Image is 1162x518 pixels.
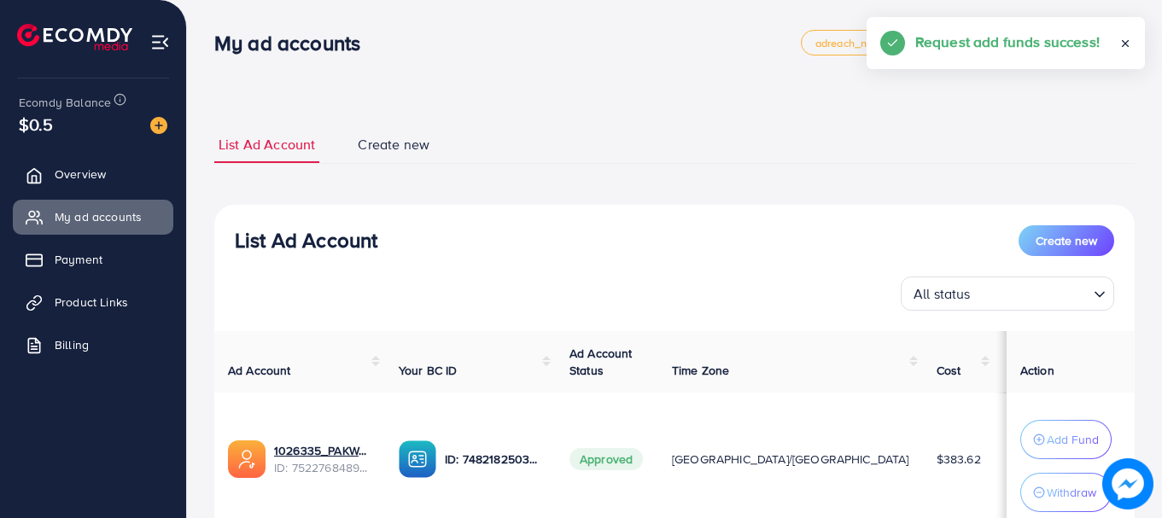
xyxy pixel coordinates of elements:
span: My ad accounts [55,208,142,225]
span: Ecomdy Balance [19,94,111,111]
p: ID: 7482182503915372561 [445,449,542,469]
h5: Request add funds success! [915,31,1100,53]
span: ID: 7522768489221144593 [274,459,371,476]
span: Time Zone [672,362,729,379]
img: image [150,117,167,134]
span: Ad Account [228,362,291,379]
span: Action [1020,362,1054,379]
h3: My ad accounts [214,31,374,55]
span: Billing [55,336,89,353]
span: All status [910,282,974,306]
p: Withdraw [1047,482,1096,503]
img: ic-ba-acc.ded83a64.svg [399,440,436,478]
span: Ad Account Status [569,345,633,379]
a: Billing [13,328,173,362]
button: Add Fund [1020,420,1112,459]
a: Payment [13,242,173,276]
div: <span class='underline'>1026335_PAKWALL_1751531043864</span></br>7522768489221144593 [274,442,371,477]
a: adreach_new_package [801,30,944,55]
p: Add Fund [1047,429,1099,450]
button: Withdraw [1020,473,1112,512]
span: List Ad Account [219,135,315,154]
span: Product Links [55,294,128,311]
span: Cost [937,362,961,379]
a: Overview [13,157,173,191]
a: My ad accounts [13,200,173,234]
img: menu [150,32,170,52]
span: $0.5 [19,112,54,137]
span: Create new [1036,232,1097,249]
a: Product Links [13,285,173,319]
input: Search for option [976,278,1087,306]
div: Search for option [901,276,1114,311]
img: logo [17,24,132,50]
button: Create new [1019,225,1114,256]
span: Overview [55,166,106,183]
span: Create new [358,135,429,154]
span: Payment [55,251,102,268]
span: $383.62 [937,451,981,468]
span: [GEOGRAPHIC_DATA]/[GEOGRAPHIC_DATA] [672,451,909,468]
a: 1026335_PAKWALL_1751531043864 [274,442,371,459]
span: Approved [569,448,643,470]
img: ic-ads-acc.e4c84228.svg [228,440,266,478]
img: image [1102,458,1153,509]
h3: List Ad Account [235,228,377,253]
span: adreach_new_package [815,38,930,49]
span: Your BC ID [399,362,458,379]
